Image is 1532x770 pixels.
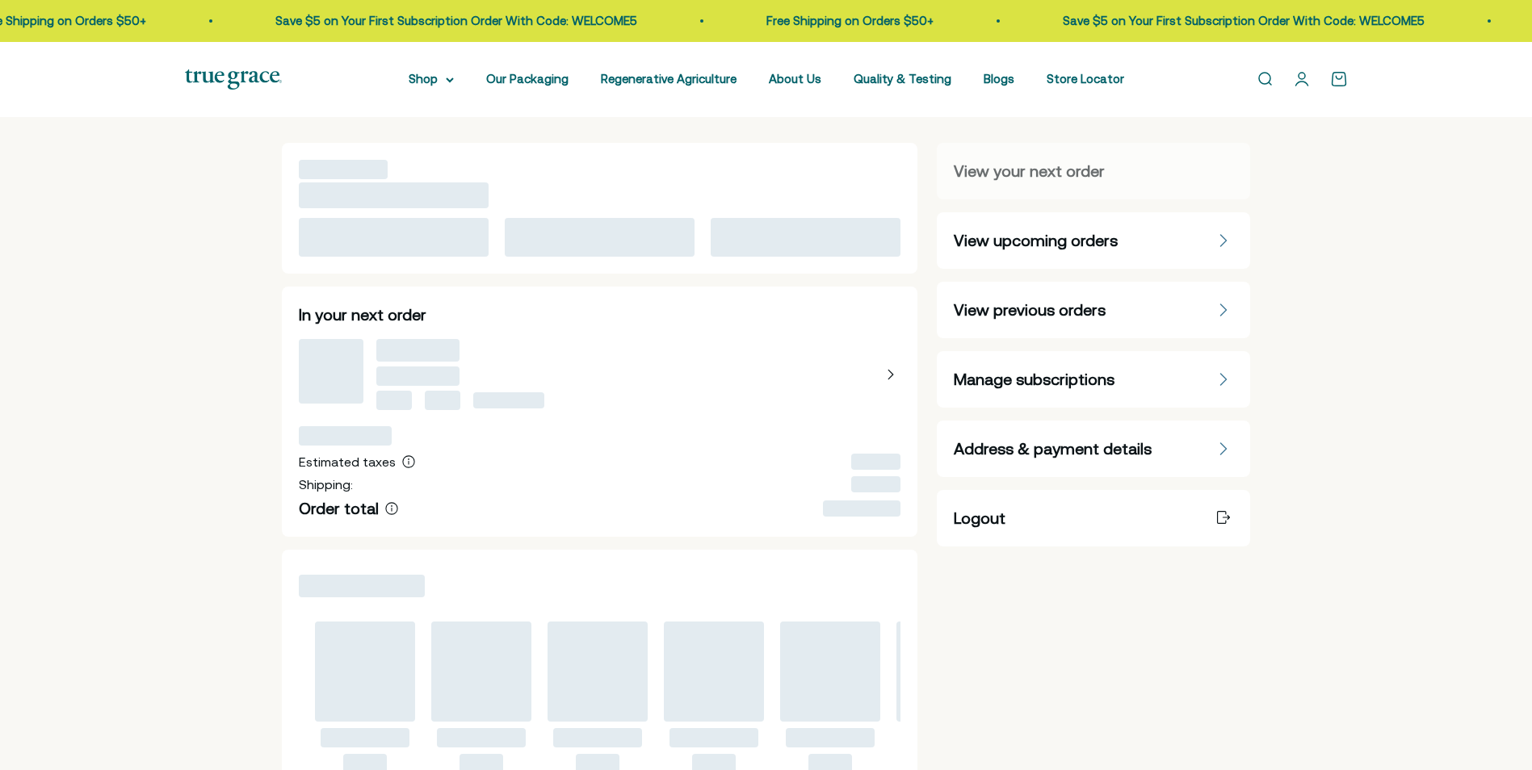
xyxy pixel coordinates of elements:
[823,500,900,517] span: ‌
[711,218,900,257] span: ‌
[409,69,454,89] summary: Shop
[984,72,1014,86] a: Blogs
[376,339,460,362] span: ‌
[315,621,415,722] span: ‌
[664,621,764,722] span: ‌
[299,160,388,179] span: ‌
[548,621,648,722] span: ‌
[299,303,901,326] h2: In your next order
[425,391,460,410] span: ‌
[954,368,1114,391] span: Manage subscriptions
[769,72,821,86] a: About Us
[780,621,880,722] span: ‌
[437,728,526,747] span: ‌
[954,160,1105,182] span: View your next order
[376,391,412,410] span: ‌
[937,143,1250,199] a: View your next order
[473,392,544,408] span: ‌
[299,477,353,492] span: Shipping:
[937,351,1250,408] a: Manage subscriptions
[937,490,1250,546] a: Logout
[937,212,1250,269] a: View upcoming orders
[299,339,363,404] span: ‌
[299,218,489,257] span: ‌
[376,366,460,386] span: ‌
[486,72,569,86] a: Our Packaging
[786,728,875,747] span: ‌
[937,282,1250,338] a: View previous orders
[669,728,758,747] span: ‌
[954,299,1106,321] span: View previous orders
[299,499,379,517] span: Order total
[851,476,900,492] span: ‌
[954,229,1118,252] span: View upcoming orders
[1047,72,1124,86] a: Store Locator
[299,182,489,208] span: ‌
[1063,11,1425,31] p: Save $5 on Your First Subscription Order With Code: WELCOME5
[299,575,425,597] span: ‌
[431,621,531,722] span: ‌
[954,437,1152,460] span: Address & payment details
[896,621,997,722] span: ‌
[321,728,409,747] span: ‌
[937,421,1250,477] a: Address & payment details
[505,218,695,257] span: ‌
[299,426,392,446] span: ‌
[601,72,737,86] a: Regenerative Agriculture
[275,11,637,31] p: Save $5 on Your First Subscription Order With Code: WELCOME5
[553,728,642,747] span: ‌
[299,454,396,469] span: Estimated taxes
[766,14,934,27] a: Free Shipping on Orders $50+
[954,507,1005,529] span: Logout
[854,72,951,86] a: Quality & Testing
[851,454,900,470] span: ‌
